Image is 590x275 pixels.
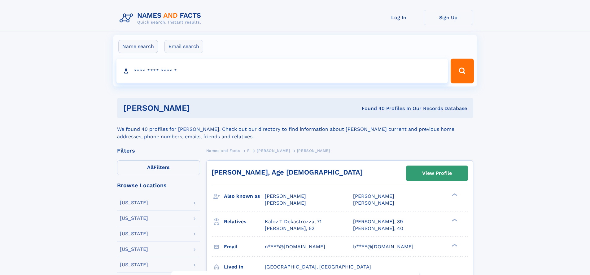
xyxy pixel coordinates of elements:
[265,225,314,232] a: [PERSON_NAME], 52
[422,166,452,180] div: View Profile
[224,216,265,227] h3: Relatives
[353,200,394,206] span: [PERSON_NAME]
[424,10,473,25] a: Sign Up
[224,242,265,252] h3: Email
[206,147,240,154] a: Names and Facts
[374,10,424,25] a: Log In
[451,59,474,83] button: Search Button
[265,264,371,270] span: [GEOGRAPHIC_DATA], [GEOGRAPHIC_DATA]
[257,149,290,153] span: [PERSON_NAME]
[116,59,448,83] input: search input
[353,218,403,225] a: [PERSON_NAME], 39
[224,191,265,202] h3: Also known as
[265,218,321,225] a: Kalev T Dekastrozza, 71
[450,193,458,197] div: ❯
[164,40,203,53] label: Email search
[120,216,148,221] div: [US_STATE]
[117,160,200,175] label: Filters
[265,200,306,206] span: [PERSON_NAME]
[118,40,158,53] label: Name search
[297,149,330,153] span: [PERSON_NAME]
[117,183,200,188] div: Browse Locations
[123,104,276,112] h1: [PERSON_NAME]
[117,118,473,140] div: We found 40 profiles for [PERSON_NAME]. Check out our directory to find information about [PERSON...
[120,262,148,267] div: [US_STATE]
[406,166,468,181] a: View Profile
[117,148,200,153] div: Filters
[120,231,148,236] div: [US_STATE]
[450,218,458,222] div: ❯
[257,147,290,154] a: [PERSON_NAME]
[276,105,467,112] div: Found 40 Profiles In Our Records Database
[353,225,403,232] a: [PERSON_NAME], 40
[147,164,154,170] span: All
[117,10,206,27] img: Logo Names and Facts
[353,193,394,199] span: [PERSON_NAME]
[224,262,265,272] h3: Lived in
[120,247,148,252] div: [US_STATE]
[120,200,148,205] div: [US_STATE]
[265,193,306,199] span: [PERSON_NAME]
[450,243,458,247] div: ❯
[247,149,250,153] span: R
[212,168,363,176] a: [PERSON_NAME], Age [DEMOGRAPHIC_DATA]
[247,147,250,154] a: R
